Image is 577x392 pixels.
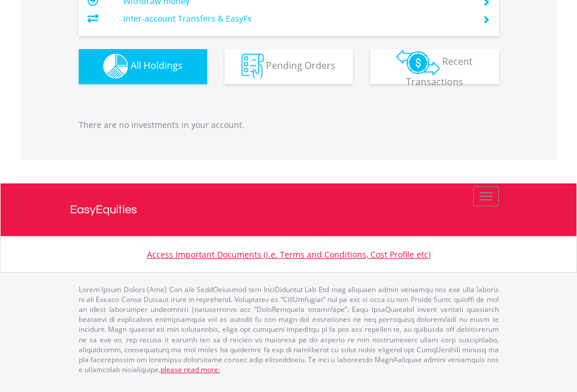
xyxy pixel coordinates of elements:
[396,50,440,75] img: transactions-zar-wht.png
[103,54,128,79] img: holdings-wht.png
[79,285,499,374] p: Lorem Ipsum Dolors (Ame) Con a/e SeddOeiusmod tem InciDiduntut Lab Etd mag aliquaen admin veniamq...
[160,365,220,374] a: please read more:
[406,55,473,88] span: Recent Transactions
[225,49,353,84] button: Pending Orders
[131,59,183,72] span: All Holdings
[147,249,431,260] a: Access Important Documents (i.e. Terms and Conditions, Cost Profile etc)
[79,49,207,84] button: All Holdings
[70,183,508,236] a: EasyEquities
[266,59,335,72] span: Pending Orders
[79,119,499,131] p: There are no investments in your account.
[242,54,264,79] img: pending_instructions-wht.png
[370,49,499,84] button: Recent Transactions
[123,10,468,27] td: Inter-account Transfers & EasyFx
